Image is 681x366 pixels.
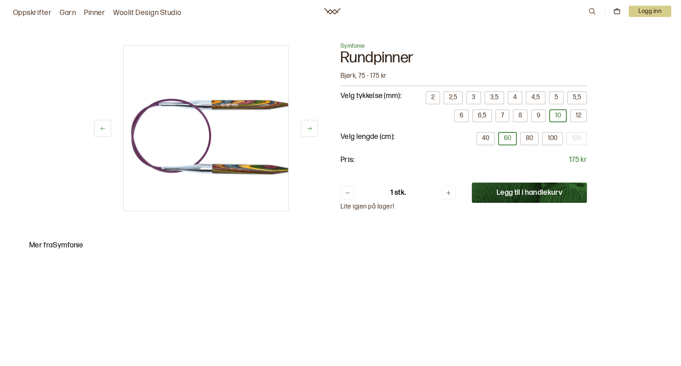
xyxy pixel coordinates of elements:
h1: Rundpinner [340,50,587,72]
button: 80 [520,132,539,145]
img: Bilde av garn [124,46,289,211]
button: 2 [426,91,440,104]
button: 4,5 [526,91,546,104]
a: Garn [60,7,76,19]
p: 175 kr [569,155,587,165]
button: 120 [566,132,587,145]
button: 5 [549,91,564,104]
p: Velg tykkelse (mm): [340,91,401,123]
button: 10 [549,109,567,123]
p: Pris: [340,155,355,165]
span: Symfonie [340,43,365,49]
button: Legg til i handlekurv [472,183,587,203]
button: 60 [498,132,517,145]
p: Logg inn [629,6,671,17]
button: 100 [542,132,563,145]
p: 1 stk. [390,188,406,198]
button: User dropdown [629,6,671,17]
button: 6 [454,109,469,123]
button: 9 [531,109,546,123]
button: 4 [508,91,523,104]
button: 5,5 [567,91,587,104]
button: 3 [466,91,481,104]
button: 6,5 [472,109,492,123]
a: Pinner [84,7,105,19]
button: 3,5 [484,91,504,104]
button: 8 [513,109,528,123]
button: 2,5 [443,91,463,104]
a: Woolit [324,8,340,15]
p: Velg lengde (cm): [340,132,394,145]
button: 12 [570,109,587,123]
p: Mer fra Symfonie [29,240,652,250]
p: Bjørk, 75 - 175 kr [340,72,587,81]
a: Oppskrifter [13,7,51,19]
button: 40 [476,132,495,145]
a: Woolit Design Studio [113,7,182,19]
p: Lite igjen på lager! [340,203,587,211]
button: 7 [495,109,510,123]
